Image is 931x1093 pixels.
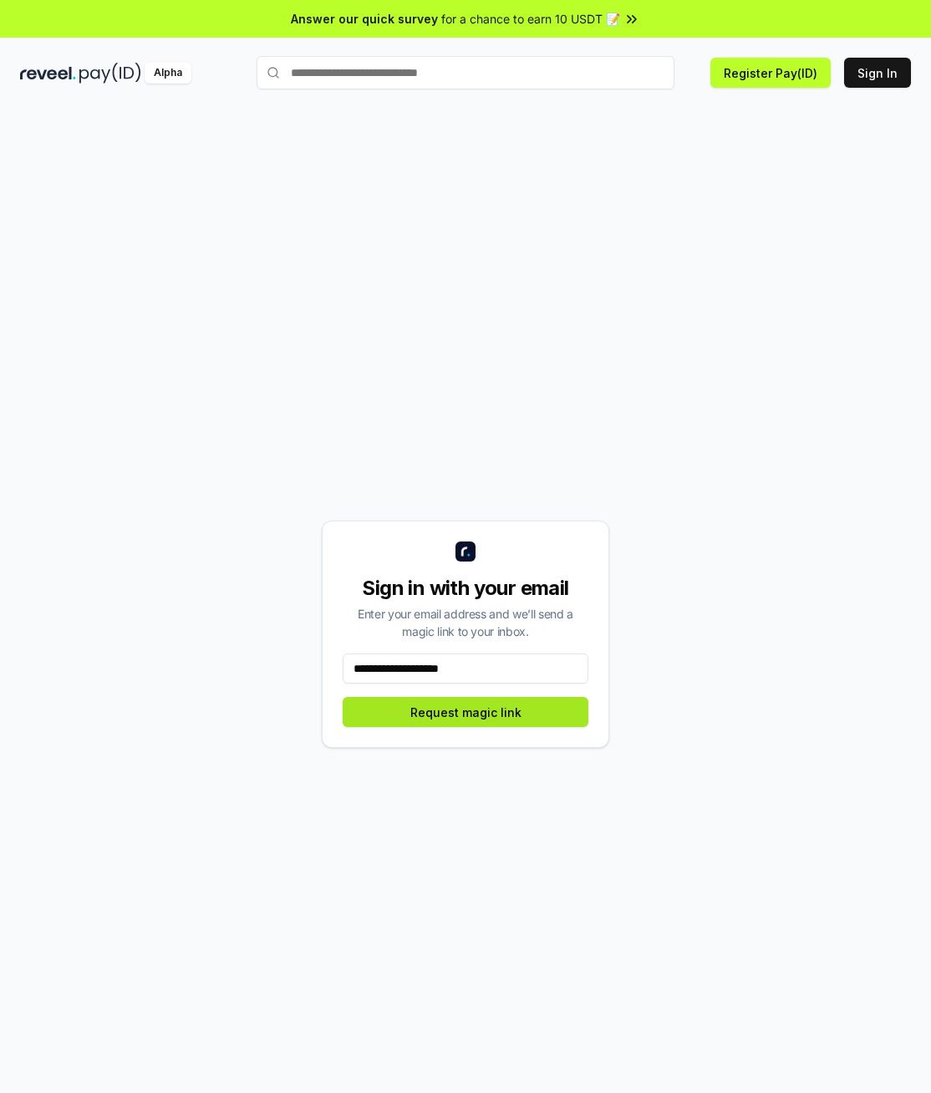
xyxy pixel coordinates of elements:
span: for a chance to earn 10 USDT 📝 [441,10,620,28]
div: Alpha [145,63,191,84]
button: Request magic link [343,697,588,727]
button: Register Pay(ID) [710,58,831,88]
span: Answer our quick survey [291,10,438,28]
button: Sign In [844,58,911,88]
div: Sign in with your email [343,575,588,602]
img: pay_id [79,63,141,84]
img: logo_small [455,541,476,562]
div: Enter your email address and we’ll send a magic link to your inbox. [343,605,588,640]
img: reveel_dark [20,63,76,84]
